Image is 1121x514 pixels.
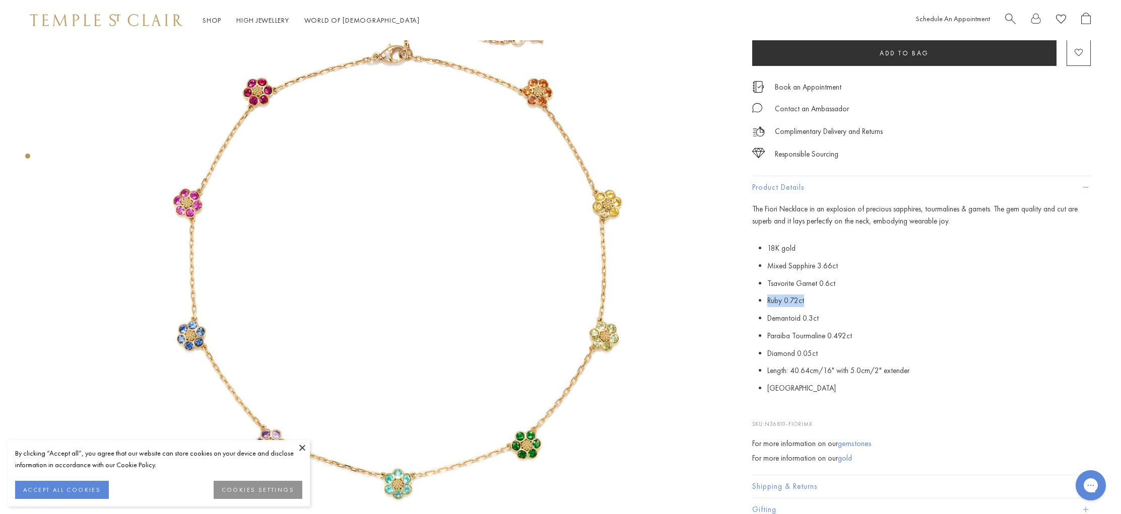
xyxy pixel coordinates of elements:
li: Diamond 0.05ct [767,345,1091,362]
li: Tsavorite Garnet 0.6ct [767,275,1091,292]
li: [GEOGRAPHIC_DATA] [767,380,1091,397]
p: The Fiori Necklace in an explosion of precious sapphires, tourmalines & garnets. The gem quality ... [752,203,1091,228]
div: Responsible Sourcing [775,148,838,161]
a: gemstones [838,438,872,449]
button: Product Details [752,176,1091,199]
li: Mixed Sapphire 3.66ct [767,257,1091,275]
li: Demantoid 0.3ct [767,310,1091,327]
a: ShopShop [203,16,221,25]
button: Add to bag [752,40,1057,66]
li: 18K gold [767,240,1091,257]
span: Add to bag [880,49,929,57]
button: Shipping & Returns [752,475,1091,498]
button: ACCEPT ALL COOKIES [15,481,109,499]
a: Search [1005,13,1016,28]
div: Contact an Ambassador [775,103,849,115]
a: Open Shopping Bag [1081,13,1091,28]
a: View Wishlist [1056,13,1066,28]
img: MessageIcon-01_2.svg [752,103,762,113]
iframe: Gorgias live chat messenger [1071,467,1111,504]
div: Product gallery navigation [25,151,30,167]
a: Book an Appointment [775,82,841,93]
a: gold [838,453,852,463]
div: For more information on our [752,437,1091,450]
nav: Main navigation [203,14,420,27]
button: COOKIES SETTINGS [214,481,302,499]
li: Ruby 0.72ct [767,292,1091,310]
a: World of [DEMOGRAPHIC_DATA]World of [DEMOGRAPHIC_DATA] [304,16,420,25]
img: icon_sourcing.svg [752,148,765,158]
li: Length: 40.64cm/16" with 5.0cm/2" extender [767,362,1091,380]
img: Temple St. Clair [30,14,182,26]
p: SKU: [752,409,1091,428]
img: icon_appointment.svg [752,81,764,93]
p: Complimentary Delivery and Returns [775,125,883,138]
a: Schedule An Appointment [916,14,990,23]
span: N36810-FIORIMX [765,420,813,427]
li: Paraiba Tourmaline 0.492ct [767,327,1091,345]
div: By clicking “Accept all”, you agree that our website can store cookies on your device and disclos... [15,448,302,471]
a: High JewelleryHigh Jewellery [236,16,289,25]
img: icon_delivery.svg [752,125,765,138]
div: For more information on our [752,452,1091,465]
